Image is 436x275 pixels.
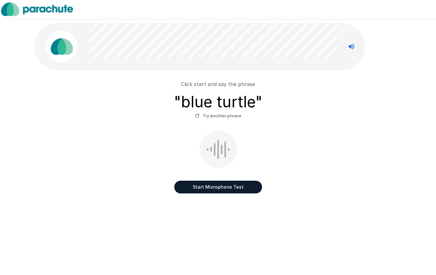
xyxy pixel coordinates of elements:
[345,40,358,53] button: Stop reading questions aloud
[193,111,243,121] button: Try another phrase
[181,80,255,88] p: Click start and say the phrase
[46,31,78,62] img: parachute_avatar.png
[174,93,262,111] h3: " blue turtle "
[174,181,262,193] button: Start Microphone Test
